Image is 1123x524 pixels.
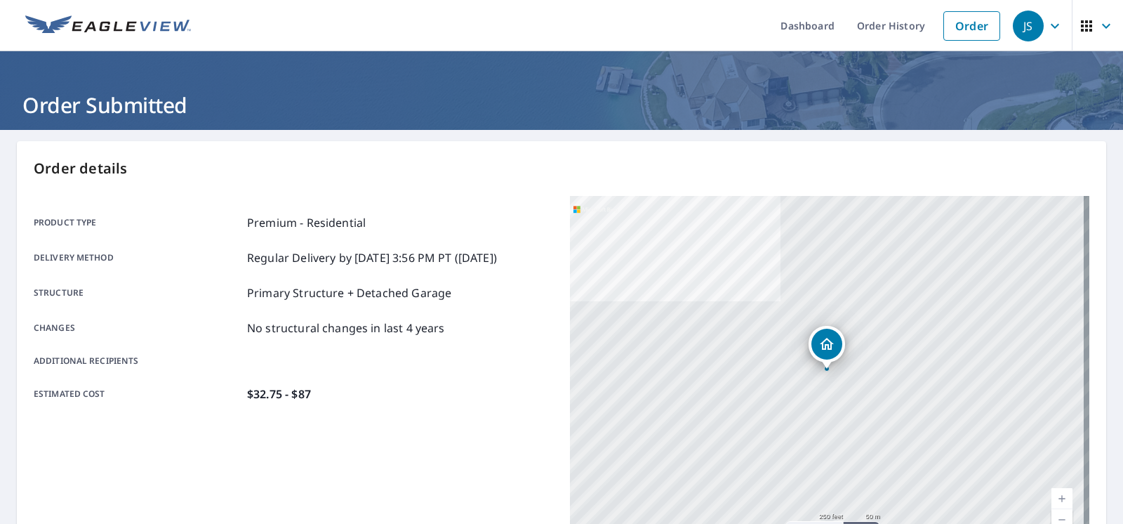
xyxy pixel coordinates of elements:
[34,249,241,266] p: Delivery method
[34,320,241,336] p: Changes
[247,249,497,266] p: Regular Delivery by [DATE] 3:56 PM PT ([DATE])
[943,11,1000,41] a: Order
[17,91,1106,119] h1: Order Submitted
[247,214,366,231] p: Premium - Residential
[34,355,241,367] p: Additional recipients
[247,284,451,301] p: Primary Structure + Detached Garage
[25,15,191,37] img: EV Logo
[34,158,1089,179] p: Order details
[247,386,311,402] p: $32.75 - $87
[247,320,445,336] p: No structural changes in last 4 years
[809,326,845,369] div: Dropped pin, building 1, Residential property, 25622 S 4130 Rd Claremore, OK 74019
[1051,488,1072,509] a: Current Level 17, Zoom In
[34,284,241,301] p: Structure
[1013,11,1044,41] div: JS
[34,386,241,402] p: Estimated cost
[34,214,241,231] p: Product type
